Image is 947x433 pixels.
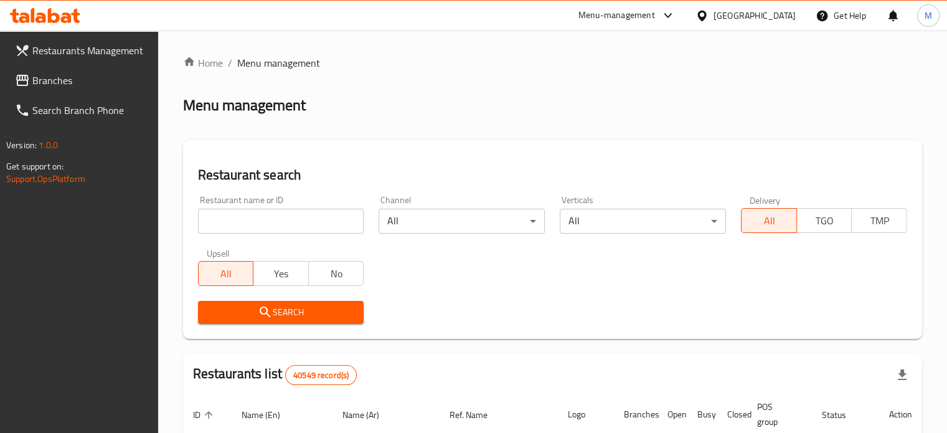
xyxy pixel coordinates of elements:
[747,212,792,230] span: All
[308,261,364,286] button: No
[6,158,64,174] span: Get support on:
[741,208,797,233] button: All
[193,364,357,385] h2: Restaurants list
[796,208,852,233] button: TGO
[198,301,364,324] button: Search
[183,55,922,70] nav: breadcrumb
[757,399,797,429] span: POS group
[560,209,726,234] div: All
[242,407,296,422] span: Name (En)
[6,171,85,187] a: Support.OpsPlatform
[5,65,158,95] a: Branches
[5,36,158,65] a: Restaurants Management
[207,249,230,257] label: Upsell
[314,265,359,283] span: No
[379,209,545,234] div: All
[193,407,217,422] span: ID
[32,103,148,118] span: Search Branch Phone
[450,407,504,422] span: Ref. Name
[887,360,917,390] div: Export file
[32,43,148,58] span: Restaurants Management
[6,137,37,153] span: Version:
[714,9,796,22] div: [GEOGRAPHIC_DATA]
[228,55,232,70] li: /
[851,208,907,233] button: TMP
[253,261,309,286] button: Yes
[578,8,655,23] div: Menu-management
[802,212,847,230] span: TGO
[183,55,223,70] a: Home
[285,365,357,385] div: Total records count
[183,95,306,115] h2: Menu management
[750,196,781,204] label: Delivery
[198,261,254,286] button: All
[208,305,354,320] span: Search
[286,369,356,381] span: 40549 record(s)
[32,73,148,88] span: Branches
[925,9,932,22] span: M
[237,55,320,70] span: Menu management
[258,265,304,283] span: Yes
[857,212,902,230] span: TMP
[198,166,907,184] h2: Restaurant search
[204,265,249,283] span: All
[5,95,158,125] a: Search Branch Phone
[822,407,862,422] span: Status
[39,137,58,153] span: 1.0.0
[198,209,364,234] input: Search for restaurant name or ID..
[342,407,395,422] span: Name (Ar)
